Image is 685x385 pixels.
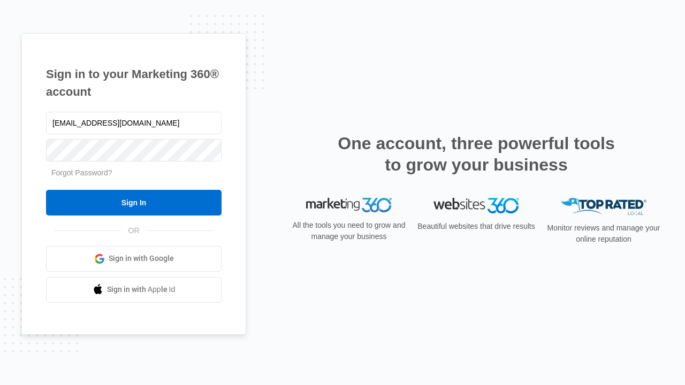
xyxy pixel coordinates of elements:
[46,112,222,134] input: Email
[46,190,222,215] input: Sign In
[561,198,646,215] img: Top Rated Local
[306,198,392,213] img: Marketing 360
[416,221,536,232] p: Beautiful websites that drive results
[46,246,222,272] a: Sign in with Google
[46,65,222,101] h1: Sign in to your Marketing 360® account
[121,225,147,236] span: OR
[46,277,222,303] a: Sign in with Apple Id
[107,284,176,295] span: Sign in with Apple Id
[334,133,618,175] h2: One account, three powerful tools to grow your business
[544,222,664,245] p: Monitor reviews and manage your online reputation
[433,198,519,213] img: Websites 360
[289,220,409,242] p: All the tools you need to grow and manage your business
[51,168,112,177] a: Forgot Password?
[109,253,174,264] span: Sign in with Google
